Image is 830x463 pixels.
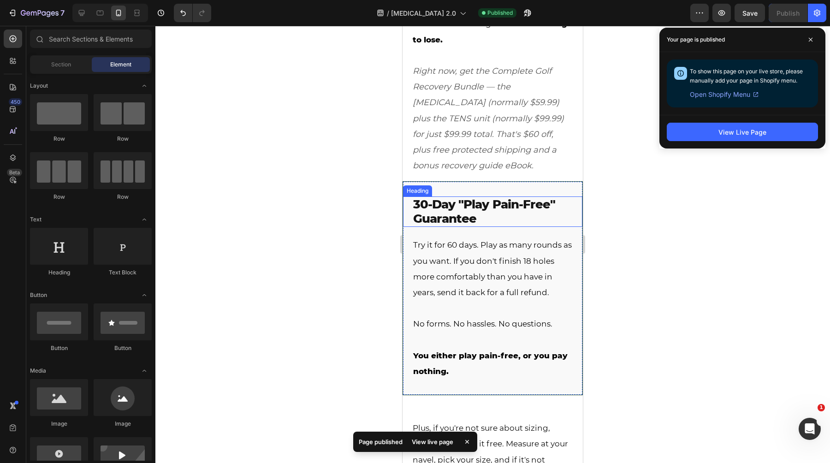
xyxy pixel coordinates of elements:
strong: 30-Day "Play Pain-Free" Guarantee [11,171,153,200]
span: Layout [30,82,48,90]
span: Save [742,9,758,17]
div: Image [94,420,152,428]
div: Beta [7,169,22,176]
div: Close [162,4,178,20]
button: Emoji picker [14,302,22,309]
span: Text [30,215,41,224]
div: Heading [2,161,28,169]
div: My name is [PERSON_NAME], and I’m the Customer Support Manager at GemPages. I recently reviewed y... [15,13,144,104]
div: View live page [406,435,459,448]
h1: Auri [45,5,60,12]
div: Row [30,135,88,143]
span: Toggle open [137,78,152,93]
span: Toggle open [137,363,152,378]
span: [MEDICAL_DATA] 2.0 [391,8,456,18]
button: Send a message… [158,298,173,313]
div: Button [94,344,152,352]
img: Profile image for Auri [26,5,41,20]
span: Try it for 60 days. Play as many rounds as you want. If you don't finish 18 holes more comfortabl... [11,214,169,271]
span: Button [30,291,47,299]
div: Thank you, and I wish you a great day ahead. [15,235,144,253]
p: Your page is published [667,35,725,44]
span: To show this page on your live store, please manually add your page in Shopify menu. [690,68,803,84]
p: Page published [359,437,403,446]
textarea: Message… [8,283,177,298]
span: Plus, if you're not sure about sizing, they'll exchange it free. Measure at your navel, pick your... [10,398,166,454]
button: Home [144,4,162,21]
button: Gif picker [29,302,36,309]
span: Toggle open [137,288,152,303]
span: 1 [818,404,825,411]
div: Publish [777,8,800,18]
div: Button [30,344,88,352]
input: Search Sections & Elements [30,30,152,48]
div: Row [94,193,152,201]
button: Save [735,4,765,22]
span: Published [487,9,513,17]
button: Upload attachment [44,302,51,309]
button: go back [6,4,24,21]
div: GemPages Customer Support Manager [15,276,144,285]
div: I just wanted to check if these incidents were the main reasons behind your feedback. Please know... [15,108,144,172]
span: Element [110,60,131,69]
div: Row [94,135,152,143]
strong: You either play pain-free, or you pay nothing. [11,325,165,350]
div: Auri [15,267,144,276]
span: Section [51,60,71,69]
p: Active in the last 15m [45,12,111,21]
div: If you could share a little more about your experience, it would help us greatly in making the ri... [15,176,144,231]
div: Row [30,193,88,201]
button: 7 [4,4,69,22]
div: View Live Page [718,127,766,137]
span: / [387,8,389,18]
button: View Live Page [667,123,818,141]
button: Publish [769,4,807,22]
div: Heading [30,268,88,277]
button: Start recording [59,302,66,309]
div: Text Block [94,268,152,277]
span: Open Shopify Menu [690,89,750,100]
iframe: Design area [403,26,583,463]
p: 7 [60,7,65,18]
iframe: Intercom live chat [799,418,821,440]
div: Image [30,420,88,428]
span: No forms. No hassles. No questions. [11,293,150,303]
i: Right now, get the Complete Golf Recovery Bundle — the [MEDICAL_DATA] (normally $59.99) plus the ... [10,40,161,145]
div: Undo/Redo [174,4,211,22]
span: Media [30,367,46,375]
div: 450 [9,98,22,106]
div: Best regards, [15,257,144,267]
span: Toggle open [137,212,152,227]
